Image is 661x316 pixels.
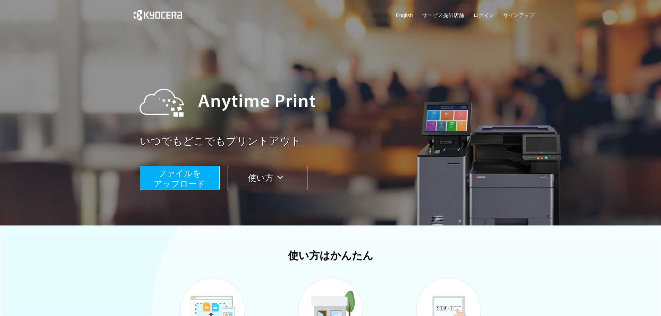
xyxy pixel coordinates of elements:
a: サービス提供店舗 [422,11,464,19]
span: ファイルを ​​アップロード [154,169,205,188]
button: 使い方 [228,166,307,190]
button: ファイルを​​アップロード [140,166,220,190]
a: いつでもどこでもプリントアウト [140,134,539,149]
a: サインアップ [503,11,534,19]
a: ログイン [473,11,494,19]
a: English [396,11,413,19]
